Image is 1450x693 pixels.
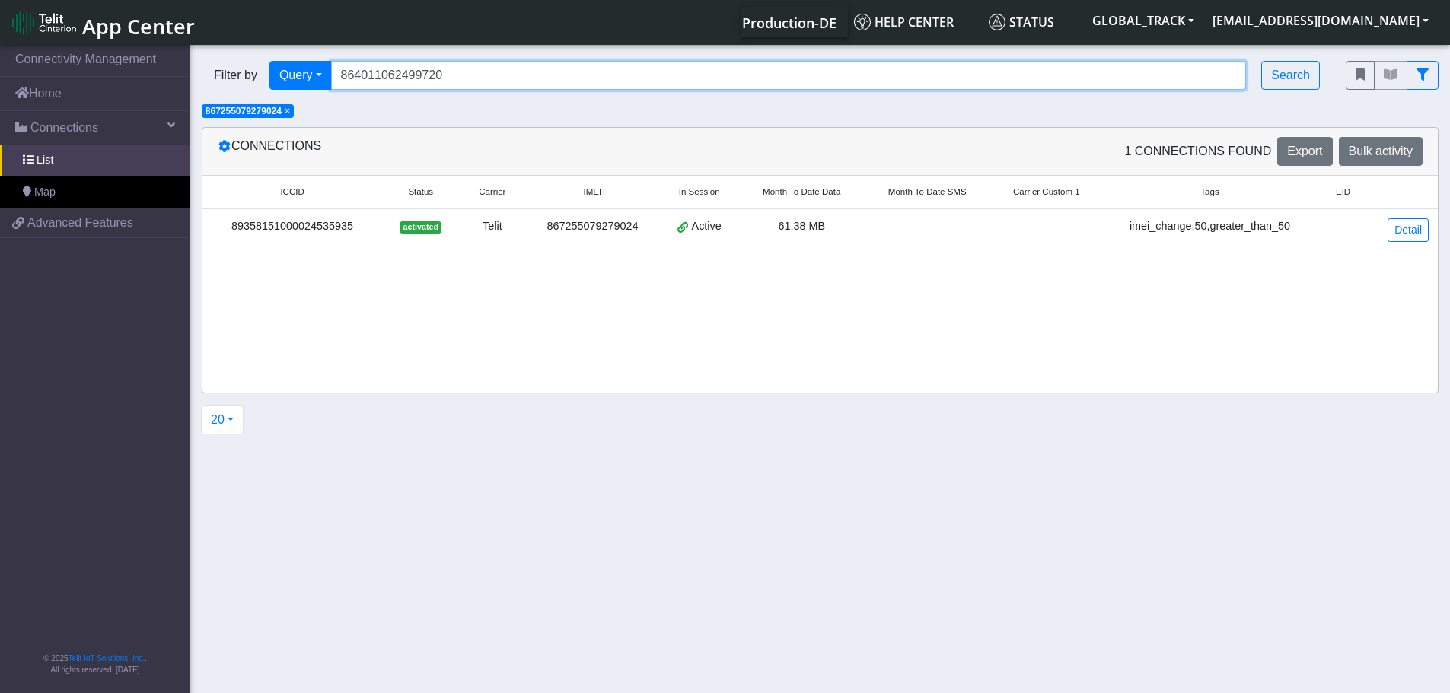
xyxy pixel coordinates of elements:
span: Carrier Custom 1 [1013,186,1080,199]
a: Status [983,7,1083,37]
span: Advanced Features [27,214,133,232]
span: Carrier [479,186,505,199]
span: Status [408,186,433,199]
span: Filter by [202,66,269,84]
span: Active [692,218,722,235]
span: App Center [82,12,195,40]
span: EID [1336,186,1350,199]
button: Export [1277,137,1332,166]
div: Connections [206,137,821,166]
div: Telit [468,218,516,235]
span: Month To Date Data [763,186,840,199]
span: List [37,152,53,169]
span: activated [400,221,441,234]
button: Search [1261,61,1320,90]
input: Search... [331,61,1247,90]
button: Close [285,106,290,116]
button: Query [269,61,332,90]
a: Detail [1388,218,1429,242]
img: logo-telit-cinterion-gw-new.png [12,11,76,35]
button: GLOBAL_TRACK [1083,7,1203,34]
img: status.svg [989,14,1005,30]
span: Month To Date SMS [888,186,967,199]
span: Production-DE [742,14,837,32]
span: 61.38 MB [778,220,825,232]
span: Export [1287,145,1322,157]
button: [EMAIL_ADDRESS][DOMAIN_NAME] [1203,7,1438,34]
a: Your current platform instance [741,7,836,37]
span: 867255079279024 [206,106,282,116]
span: Bulk activity [1349,145,1413,157]
div: imei_change,50,greater_than_50 [1112,218,1308,235]
button: Bulk activity [1339,137,1423,166]
div: fitlers menu [1346,61,1439,90]
img: knowledge.svg [854,14,871,30]
span: Help center [854,14,954,30]
div: 867255079279024 [534,218,650,235]
button: 20 [201,405,244,434]
span: Status [989,14,1054,30]
span: × [285,106,290,116]
div: 89358151000024535935 [212,218,373,235]
span: IMEI [584,186,602,199]
span: In Session [679,186,720,199]
a: Telit IoT Solutions, Inc. [69,654,145,663]
span: Connections [30,119,98,137]
span: Tags [1200,186,1219,199]
a: Help center [848,7,983,37]
span: 1 Connections found [1124,142,1271,161]
span: ICCID [280,186,304,199]
span: Map [34,184,56,201]
a: App Center [12,6,193,39]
